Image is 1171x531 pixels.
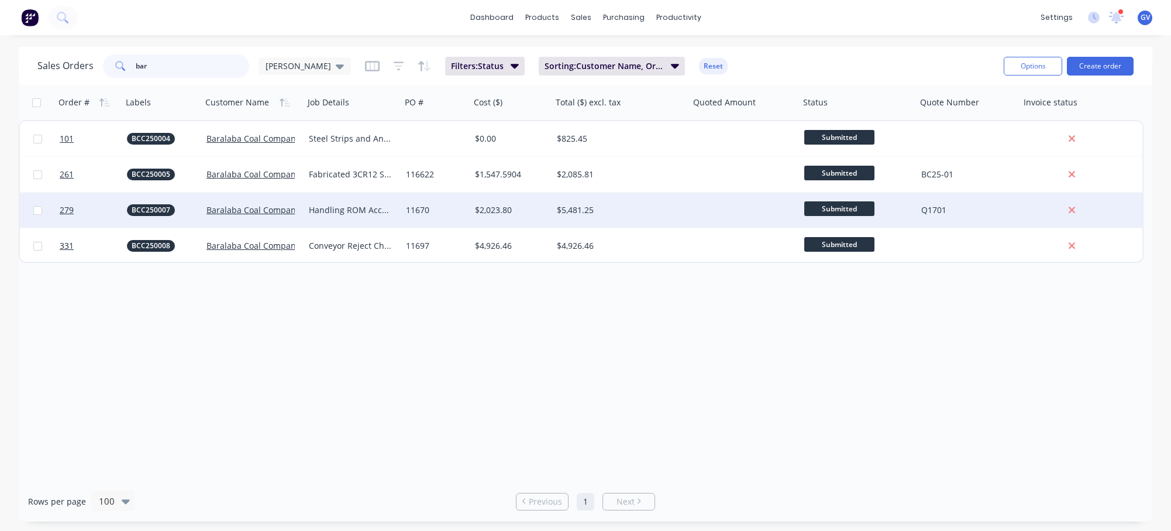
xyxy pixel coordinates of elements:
[516,496,568,508] a: Previous page
[132,240,170,252] span: BCC250008
[920,97,979,108] div: Quote Number
[1067,57,1134,76] button: Create order
[545,60,664,72] span: Sorting: Customer Name, Order #
[136,54,250,78] input: Search...
[475,240,544,252] div: $4,926.46
[804,166,874,180] span: Submitted
[60,204,74,216] span: 279
[1035,9,1079,26] div: settings
[60,157,127,192] a: 261
[565,9,597,26] div: sales
[127,240,175,252] button: BCC250008
[37,60,94,71] h1: Sales Orders
[451,60,504,72] span: Filters: Status
[921,169,1011,180] div: BC25-01
[921,204,1011,216] div: Q1701
[132,133,170,145] span: BCC250004
[308,97,349,108] div: Job Details
[309,204,392,216] div: Handling ROM Access Stairs and Platform
[804,201,874,216] span: Submitted
[127,169,175,180] button: BCC250005
[127,204,175,216] button: BCC250007
[557,169,679,180] div: $2,085.81
[126,97,151,108] div: Labels
[206,133,329,144] a: Baralaba Coal Company Pty Ltd
[60,193,127,228] a: 279
[597,9,650,26] div: purchasing
[28,496,86,508] span: Rows per page
[464,9,519,26] a: dashboard
[205,97,269,108] div: Customer Name
[557,133,679,145] div: $825.45
[266,60,331,72] span: [PERSON_NAME]
[405,97,423,108] div: PO #
[60,133,74,145] span: 101
[474,97,502,108] div: Cost ($)
[309,133,392,145] div: Steel Strips and Angle Protection Extras
[475,204,544,216] div: $2,023.80
[803,97,828,108] div: Status
[406,240,463,252] div: 11697
[699,58,728,74] button: Reset
[1004,57,1062,76] button: Options
[519,9,565,26] div: products
[804,130,874,145] span: Submitted
[617,496,635,508] span: Next
[21,9,39,26] img: Factory
[309,169,392,180] div: Fabricated 3CR12 Stub Pipe
[60,169,74,180] span: 261
[60,121,127,156] a: 101
[58,97,89,108] div: Order #
[132,204,170,216] span: BCC250007
[309,240,392,252] div: Conveyor Reject Chutes
[804,237,874,252] span: Submitted
[406,169,463,180] div: 116622
[557,204,679,216] div: $5,481.25
[603,496,655,508] a: Next page
[539,57,685,76] button: Sorting:Customer Name, Order #
[577,493,594,511] a: Page 1 is your current page
[511,493,660,511] ul: Pagination
[206,240,329,251] a: Baralaba Coal Company Pty Ltd
[132,169,170,180] span: BCC250005
[693,97,756,108] div: Quoted Amount
[445,57,525,76] button: Filters:Status
[60,228,127,263] a: 331
[556,97,621,108] div: Total ($) excl. tax
[475,169,544,180] div: $1,547.5904
[206,169,329,180] a: Baralaba Coal Company Pty Ltd
[1024,97,1077,108] div: Invoice status
[650,9,707,26] div: productivity
[206,204,329,215] a: Baralaba Coal Company Pty Ltd
[60,240,74,252] span: 331
[406,204,463,216] div: 11670
[557,240,679,252] div: $4,926.46
[475,133,544,145] div: $0.00
[1141,12,1150,23] span: GV
[529,496,562,508] span: Previous
[127,133,175,145] button: BCC250004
